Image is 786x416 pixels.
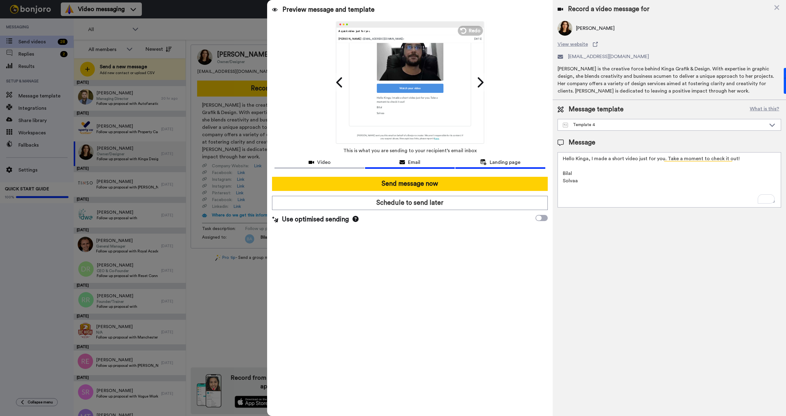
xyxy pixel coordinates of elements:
[748,105,781,114] button: What is this?
[558,152,781,208] textarea: To enrich screen reader interactions, please activate Accessibility in Grammarly extension settings
[558,41,588,48] span: View website
[338,37,474,41] div: [PERSON_NAME]
[569,138,595,147] span: Message
[272,177,547,191] button: Send message now
[474,37,481,41] div: [DATE]
[9,12,114,33] div: message notification from Amy, 1w ago. Hi Bilal, We hope you and your customers have been having ...
[282,215,349,224] span: Use optimised sending
[14,18,24,28] img: Profile image for Amy
[317,159,331,166] span: Video
[563,122,766,128] div: Template 4
[27,23,93,29] p: Message from Amy, sent 1w ago
[349,134,471,140] p: [PERSON_NAME] sent you this email on behalf of a Bonjoro creator. We aren’t responsible for its c...
[377,105,443,109] p: Bilal
[27,17,93,23] p: Hi [PERSON_NAME], We hope you and your customers have been having a great time with [PERSON_NAME]...
[377,111,443,115] p: Solvaa
[568,53,649,60] span: [EMAIL_ADDRESS][DOMAIN_NAME]
[558,41,781,48] a: View website
[434,137,439,140] span: here
[569,105,624,114] span: Message template
[377,84,443,93] div: Watch your video
[377,96,443,104] p: Hello Kinga, I made a short video just for you. Take a moment to check it out!
[343,144,477,157] span: This is what you are sending to your recipient’s email inbox
[377,14,443,81] img: 9k=
[272,196,547,210] button: Schedule to send later
[408,159,420,166] span: Email
[490,159,520,166] span: Landing page
[563,123,568,128] img: Message-temps.svg
[558,65,781,95] div: [PERSON_NAME] is the creative force behind Kinga Grafik & Design. With expertise in graphic desig...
